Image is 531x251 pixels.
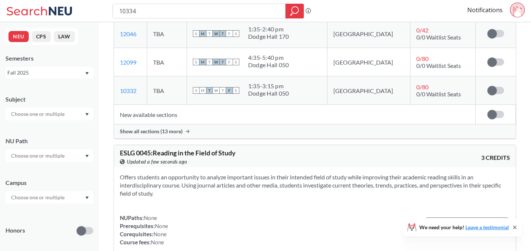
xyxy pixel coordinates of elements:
[213,87,219,94] span: W
[199,30,206,37] span: M
[213,59,219,65] span: W
[118,5,280,17] input: Class, professor, course number, "phrase"
[219,59,226,65] span: T
[206,87,213,94] span: T
[120,87,136,94] a: 10332
[32,31,51,42] button: CPS
[120,128,183,135] span: Show all sections (13 more)
[127,158,187,166] span: Updated a few seconds ago
[416,27,428,34] span: 0 / 42
[290,6,299,16] svg: magnifying glass
[120,173,510,197] section: Offers students an opportunity to analyze important issues in their intended field of study while...
[465,224,509,230] a: Leave a testimonial
[114,124,516,138] div: Show all sections (13 more)
[327,20,410,48] td: [GEOGRAPHIC_DATA]
[85,155,89,158] svg: Dropdown arrow
[226,87,233,94] span: F
[481,154,510,162] span: 3 CREDITS
[248,25,289,33] div: 1:35 - 2:40 pm
[248,33,289,40] div: Dodge Hall 170
[416,55,428,62] span: 0 / 80
[85,196,89,199] svg: Dropdown arrow
[6,191,93,204] div: Dropdown arrow
[199,87,206,94] span: M
[467,6,503,14] a: Notifications
[120,59,136,66] a: 12099
[6,95,93,103] div: Subject
[233,30,239,37] span: S
[120,149,236,157] span: ESLG 0045 : Reading in the Field of Study
[6,137,93,145] div: NU Path
[206,59,213,65] span: T
[6,54,93,62] div: Semesters
[6,226,25,235] p: Honors
[193,59,199,65] span: S
[147,20,187,48] td: TBA
[54,31,75,42] button: LAW
[120,30,136,37] a: 12046
[219,30,226,37] span: T
[419,225,509,230] span: We need your help!
[213,30,219,37] span: W
[248,82,289,90] div: 1:35 - 3:15 pm
[248,54,289,61] div: 4:35 - 5:40 pm
[7,69,84,77] div: Fall 2025
[193,87,199,94] span: S
[199,59,206,65] span: M
[85,72,89,75] svg: Dropdown arrow
[8,31,29,42] button: NEU
[153,231,167,237] span: None
[233,87,239,94] span: S
[147,76,187,105] td: TBA
[85,113,89,116] svg: Dropdown arrow
[7,110,69,118] input: Choose one or multiple
[120,214,168,246] div: NUPaths: Prerequisites: Corequisites: Course fees:
[226,59,233,65] span: F
[144,214,157,221] span: None
[248,61,289,69] div: Dodge Hall 050
[327,48,410,76] td: [GEOGRAPHIC_DATA]
[7,193,69,202] input: Choose one or multiple
[6,149,93,162] div: Dropdown arrow
[327,76,410,105] td: [GEOGRAPHIC_DATA]
[147,48,187,76] td: TBA
[193,30,199,37] span: S
[206,30,213,37] span: T
[6,179,93,187] div: Campus
[248,90,289,97] div: Dodge Hall 050
[219,87,226,94] span: T
[114,105,476,124] td: New available sections
[416,90,461,97] span: 0/0 Waitlist Seats
[6,108,93,120] div: Dropdown arrow
[416,62,461,69] span: 0/0 Waitlist Seats
[226,30,233,37] span: F
[233,59,239,65] span: S
[151,239,164,245] span: None
[285,4,304,18] div: magnifying glass
[6,67,93,79] div: Fall 2025Dropdown arrow
[416,83,428,90] span: 0 / 80
[155,223,168,229] span: None
[416,34,461,41] span: 0/0 Waitlist Seats
[7,151,69,160] input: Choose one or multiple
